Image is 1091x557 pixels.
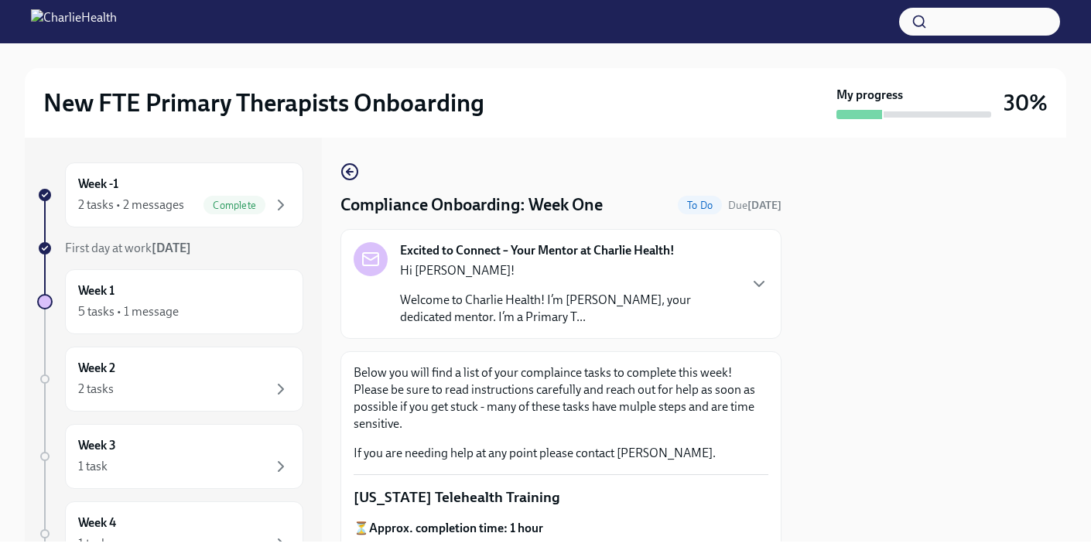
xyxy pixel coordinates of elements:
[340,193,603,217] h4: Compliance Onboarding: Week One
[78,196,184,214] div: 2 tasks • 2 messages
[400,242,675,259] strong: Excited to Connect – Your Mentor at Charlie Health!
[78,303,179,320] div: 5 tasks • 1 message
[1004,89,1048,117] h3: 30%
[152,241,191,255] strong: [DATE]
[37,240,303,257] a: First day at work[DATE]
[37,269,303,334] a: Week 15 tasks • 1 message
[78,282,115,299] h6: Week 1
[37,347,303,412] a: Week 22 tasks
[65,241,191,255] span: First day at work
[203,200,265,211] span: Complete
[78,458,108,475] div: 1 task
[354,445,768,462] p: If you are needing help at any point please contact [PERSON_NAME].
[78,360,115,377] h6: Week 2
[354,487,768,507] p: [US_STATE] Telehealth Training
[369,521,543,535] strong: Approx. completion time: 1 hour
[78,514,116,531] h6: Week 4
[354,520,768,537] p: ⏳
[31,9,117,34] img: CharlieHealth
[37,424,303,489] a: Week 31 task
[78,381,114,398] div: 2 tasks
[678,200,722,211] span: To Do
[78,176,118,193] h6: Week -1
[400,292,737,326] p: Welcome to Charlie Health! I’m [PERSON_NAME], your dedicated mentor. I’m a Primary T...
[836,87,903,104] strong: My progress
[78,535,108,552] div: 1 task
[400,262,737,279] p: Hi [PERSON_NAME]!
[747,199,781,212] strong: [DATE]
[728,199,781,212] span: Due
[354,364,768,432] p: Below you will find a list of your complaince tasks to complete this week! Please be sure to read...
[43,87,484,118] h2: New FTE Primary Therapists Onboarding
[37,162,303,227] a: Week -12 tasks • 2 messagesComplete
[78,437,116,454] h6: Week 3
[728,198,781,213] span: October 12th, 2025 07:00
